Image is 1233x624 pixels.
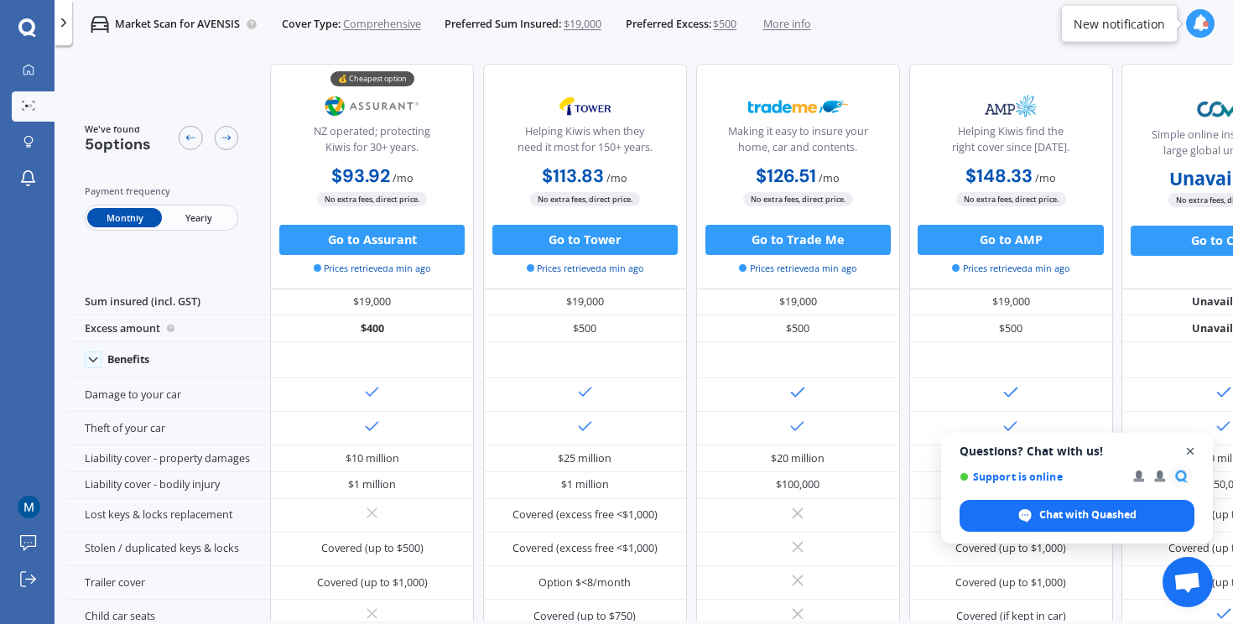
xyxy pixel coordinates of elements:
[956,192,1066,206] span: No extra fees, direct price.
[538,575,631,590] div: Option $<8/month
[564,17,601,32] span: $19,000
[819,171,840,185] span: / mo
[909,289,1113,316] div: $19,000
[282,17,341,32] span: Cover Type:
[709,124,887,162] div: Making it easy to insure your home, car and contents.
[530,192,640,206] span: No extra fees, direct price.
[558,451,611,466] div: $25 million
[1074,15,1165,32] div: New notification
[960,471,1121,483] span: Support is online
[492,225,678,255] button: Go to Tower
[66,315,270,342] div: Excess amount
[696,315,900,342] div: $500
[393,171,414,185] span: / mo
[445,17,561,32] span: Preferred Sum Insured:
[696,289,900,316] div: $19,000
[960,445,1194,458] span: Questions? Chat with us!
[533,609,636,624] div: Covered (up to $750)
[317,192,427,206] span: No extra fees, direct price.
[561,477,609,492] div: $1 million
[756,164,816,188] b: $126.51
[331,164,390,188] b: $93.92
[107,353,149,367] div: Benefits
[18,496,40,518] img: ACg8ocJeN-II_M3_rXi4qKhBQNaP1Sg6ZZDPmVf_Kn3kO9JK7T6dTQ=s96-c
[115,17,240,32] p: Market Scan for AVENSIS
[542,164,604,188] b: $113.83
[965,164,1033,188] b: $148.33
[1039,507,1137,523] span: Chat with Quashed
[496,124,674,162] div: Helping Kiwis when they need it most for 150+ years.
[748,87,848,125] img: Trademe.webp
[535,87,635,125] img: Tower.webp
[956,609,1066,624] div: Covered (if kept in car)
[713,17,736,32] span: $500
[270,315,474,342] div: $400
[960,500,1194,532] span: Chat with Quashed
[284,124,461,162] div: NZ operated; protecting Kiwis for 30+ years.
[739,262,856,275] span: Prices retrieved a min ago
[483,289,687,316] div: $19,000
[512,541,658,556] div: Covered (excess free <$1,000)
[317,575,428,590] div: Covered (up to $1,000)
[918,225,1103,255] button: Go to AMP
[270,289,474,316] div: $19,000
[763,17,811,32] span: More info
[66,445,270,472] div: Liability cover - property damages
[321,541,424,556] div: Covered (up to $500)
[162,208,236,227] span: Yearly
[771,451,825,466] div: $20 million
[483,315,687,342] div: $500
[66,533,270,566] div: Stolen / duplicated keys & locks
[66,412,270,445] div: Theft of your car
[705,225,891,255] button: Go to Trade Me
[961,87,1061,125] img: AMP.webp
[66,566,270,600] div: Trailer cover
[743,192,853,206] span: No extra fees, direct price.
[606,171,627,185] span: / mo
[776,477,819,492] div: $100,000
[527,262,644,275] span: Prices retrieved a min ago
[348,477,396,492] div: $1 million
[91,15,109,34] img: car.f15378c7a67c060ca3f3.svg
[1035,171,1056,185] span: / mo
[66,289,270,316] div: Sum insured (incl. GST)
[279,225,465,255] button: Go to Assurant
[512,507,658,523] div: Covered (excess free <$1,000)
[343,17,421,32] span: Comprehensive
[346,451,399,466] div: $10 million
[85,134,151,154] span: 5 options
[1163,557,1213,607] a: Open chat
[955,575,1066,590] div: Covered (up to $1,000)
[922,124,1100,162] div: Helping Kiwis find the right cover since [DATE].
[85,184,239,199] div: Payment frequency
[952,262,1069,275] span: Prices retrieved a min ago
[314,262,431,275] span: Prices retrieved a min ago
[66,378,270,412] div: Damage to your car
[626,17,711,32] span: Preferred Excess:
[955,541,1066,556] div: Covered (up to $1,000)
[330,71,414,86] div: 💰 Cheapest option
[85,122,151,136] span: We've found
[66,472,270,499] div: Liability cover - bodily injury
[909,315,1113,342] div: $500
[66,499,270,533] div: Lost keys & locks replacement
[322,87,422,125] img: Assurant.png
[87,208,161,227] span: Monthly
